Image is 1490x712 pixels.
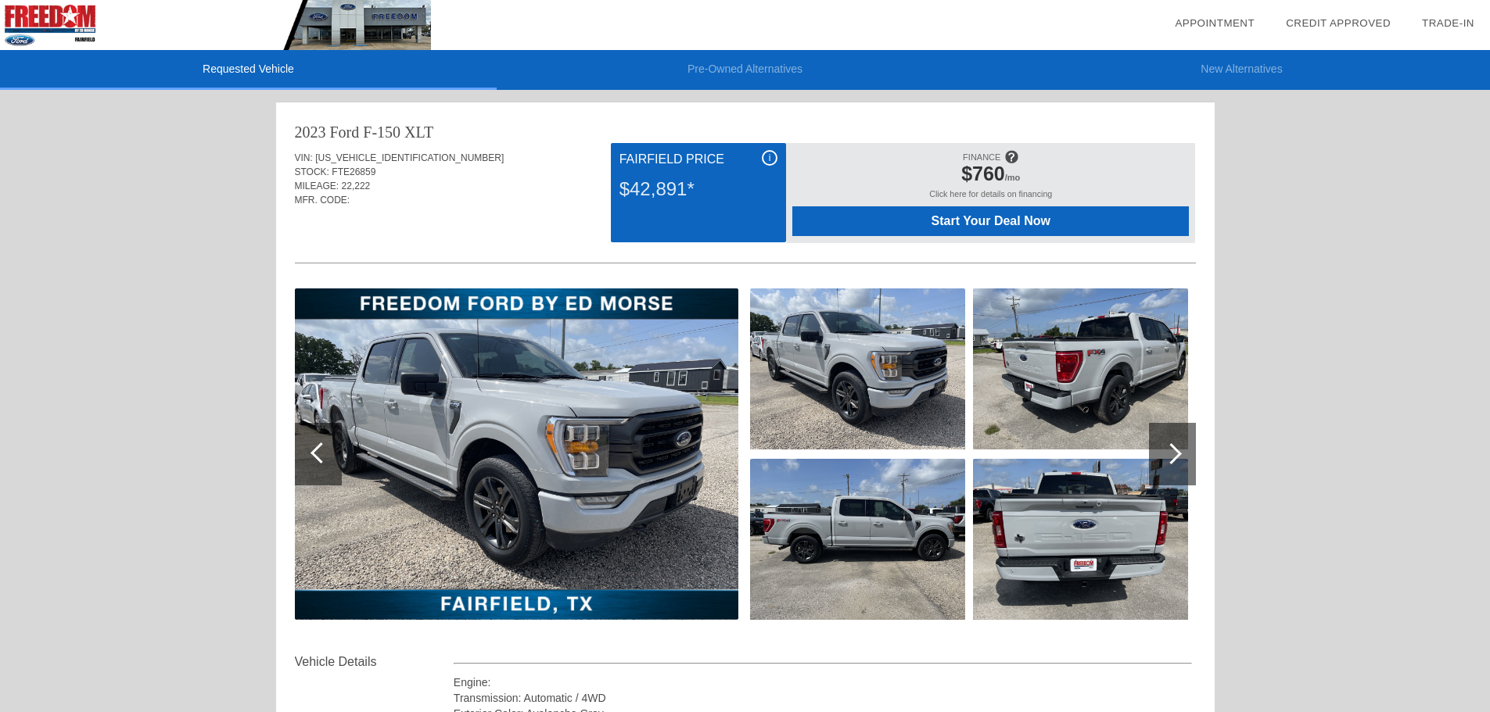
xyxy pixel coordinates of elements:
span: MILEAGE: [295,181,339,191]
span: MFR. CODE: [295,195,350,206]
div: Transmission: Automatic / 4WD [454,690,1193,706]
img: 4.jpg [973,288,1188,449]
span: FINANCE [963,152,1000,162]
div: XLT [404,121,433,143]
div: Fairfield Price [619,150,777,169]
img: 3.jpg [750,459,965,620]
a: Trade-In [1422,17,1474,29]
img: 1.jpg [295,288,738,620]
div: Engine: [454,674,1193,690]
img: 5.jpg [973,459,1188,620]
li: New Alternatives [993,50,1490,90]
span: i [769,152,771,163]
div: /mo [800,163,1181,189]
div: 2023 Ford F-150 [295,121,401,143]
div: $42,891* [619,169,777,209]
span: VIN: [295,152,313,163]
span: $760 [961,163,1005,184]
div: Click here for details on financing [792,189,1189,206]
span: STOCK: [295,166,329,177]
span: Start Your Deal Now [812,214,1169,228]
a: Appointment [1175,17,1255,29]
span: 22,222 [342,181,371,191]
img: 2.jpg [750,288,965,449]
div: Vehicle Details [295,653,454,671]
div: Quoted on [DATE] 11:20:09 AM [295,216,1196,242]
li: Pre-Owned Alternatives [497,50,993,90]
span: FTE26859 [332,166,375,177]
span: [US_VEHICLE_IDENTIFICATION_NUMBER] [315,152,504,163]
a: Credit Approved [1286,17,1391,29]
